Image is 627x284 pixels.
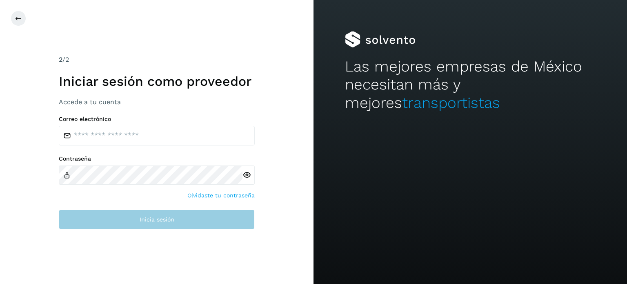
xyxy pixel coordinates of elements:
span: transportistas [402,94,500,112]
button: Inicia sesión [59,210,255,229]
h2: Las mejores empresas de México necesitan más y mejores [345,58,596,112]
span: Inicia sesión [140,217,174,222]
h1: Iniciar sesión como proveedor [59,74,255,89]
a: Olvidaste tu contraseña [187,191,255,200]
h3: Accede a tu cuenta [59,98,255,106]
div: /2 [59,55,255,65]
label: Correo electrónico [59,116,255,123]
label: Contraseña [59,155,255,162]
span: 2 [59,56,62,63]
